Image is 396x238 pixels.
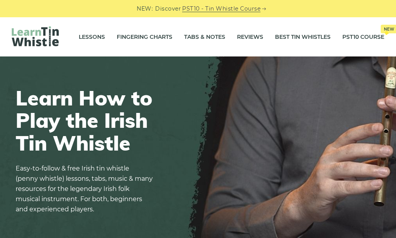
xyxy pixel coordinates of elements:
a: Reviews [237,27,263,47]
a: Best Tin Whistles [275,27,331,47]
a: Lessons [79,27,105,47]
img: LearnTinWhistle.com [12,26,59,46]
p: Easy-to-follow & free Irish tin whistle (penny whistle) lessons, tabs, music & many resources for... [16,164,153,214]
a: Tabs & Notes [184,27,225,47]
a: PST10 CourseNew [342,27,384,47]
a: Fingering Charts [117,27,172,47]
h1: Learn How to Play the Irish Tin Whistle [16,87,153,154]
